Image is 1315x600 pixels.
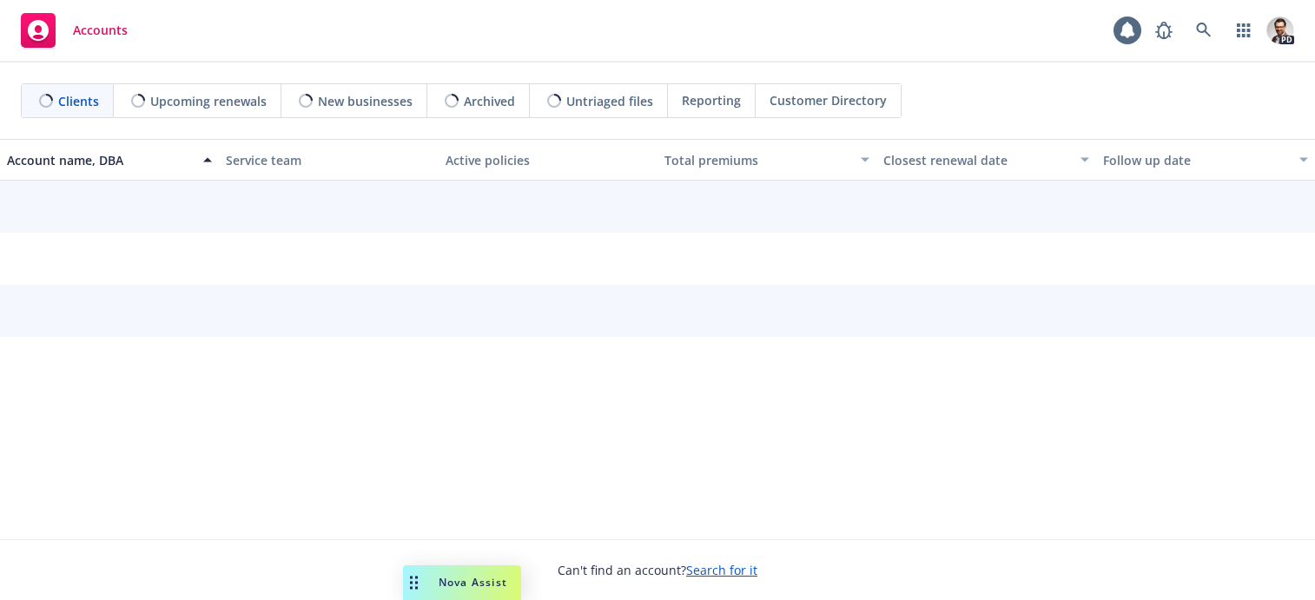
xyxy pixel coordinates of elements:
button: Nova Assist [403,565,521,600]
div: Total premiums [664,151,850,169]
span: Nova Assist [439,575,507,590]
span: Can't find an account? [558,561,757,579]
button: Total premiums [657,139,876,181]
span: Untriaged files [566,92,653,110]
div: Closest renewal date [883,151,1069,169]
div: Follow up date [1103,151,1289,169]
span: Upcoming renewals [150,92,267,110]
button: Follow up date [1096,139,1315,181]
span: Customer Directory [770,91,887,109]
div: Service team [226,151,431,169]
span: Archived [464,92,515,110]
a: Accounts [14,6,135,55]
span: Clients [58,92,99,110]
button: Service team [219,139,438,181]
button: Active policies [439,139,657,181]
div: Drag to move [403,565,425,600]
img: photo [1266,16,1294,44]
button: Closest renewal date [876,139,1095,181]
a: Search for it [686,562,757,578]
span: Reporting [682,91,741,109]
a: Search [1186,13,1221,48]
a: Switch app [1226,13,1261,48]
span: Accounts [73,23,128,37]
span: New businesses [318,92,413,110]
div: Active policies [446,151,651,169]
div: Account name, DBA [7,151,193,169]
a: Report a Bug [1146,13,1181,48]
